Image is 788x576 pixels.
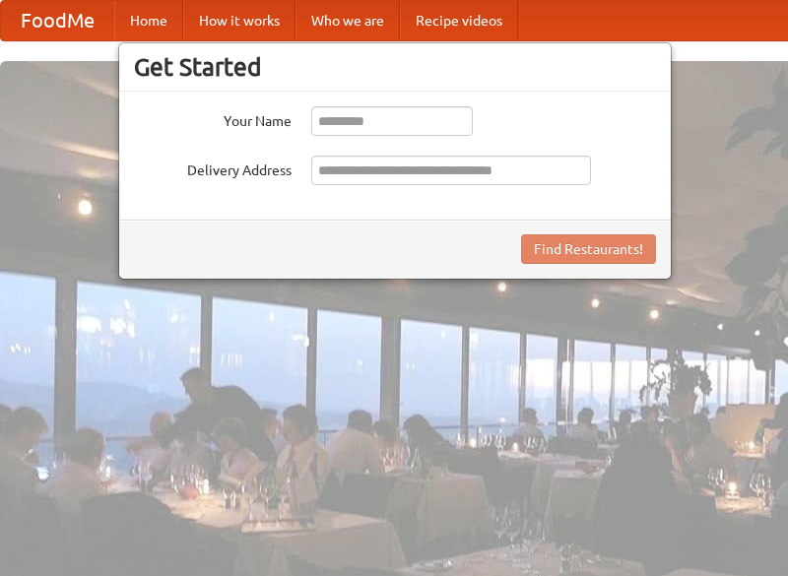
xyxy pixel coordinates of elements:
a: Who we are [295,1,400,40]
h3: Get Started [134,52,656,82]
label: Delivery Address [134,156,292,180]
a: Recipe videos [400,1,518,40]
a: Home [114,1,183,40]
label: Your Name [134,106,292,131]
a: FoodMe [1,1,114,40]
button: Find Restaurants! [521,234,656,264]
a: How it works [183,1,295,40]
